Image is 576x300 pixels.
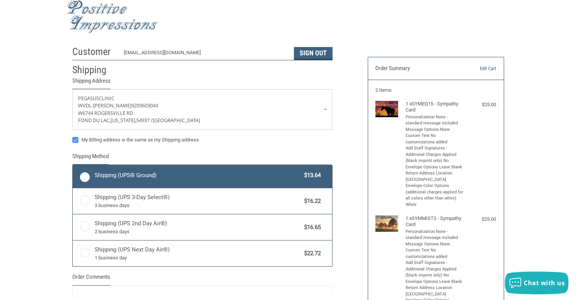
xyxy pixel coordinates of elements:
li: Message Options None [406,241,464,248]
div: $25.00 [466,101,496,108]
span: [GEOGRAPHIC_DATA] [153,117,200,124]
li: Message Options None [406,127,464,133]
legend: Order Comments [72,273,110,285]
div: [EMAIL_ADDRESS][DOMAIN_NAME] [124,49,286,60]
label: My Billing address is the same as my Shipping address [72,137,332,143]
span: 3 business days [95,202,301,209]
h3: Order Summary [375,65,457,72]
span: W6744 Rogersville Rd [78,110,133,116]
h3: 2 Items [375,87,496,93]
span: WVDL-[PERSON_NAME] [78,102,131,109]
span: Shipping (UPS® Ground) [95,171,301,180]
span: $22.72 [301,249,321,258]
span: Clinic [99,95,114,102]
a: Edit Cart [457,65,496,72]
a: Enter or select a different address [73,90,332,130]
legend: Shipping Address [72,77,111,89]
li: Add Staff Signatures - Additional Charges Applied (black imprint only) No [406,260,464,279]
h4: 1 x SYMMIST2 - Sympathy Card [406,215,464,228]
span: 2 business days [95,228,301,236]
span: $13.64 [301,171,321,180]
li: Envelope Color Options (additional charges applied for all colors other than white) White [406,183,464,208]
span: 1 business day [95,254,301,262]
h2: Shipping [72,64,117,76]
h4: 1 x SYMEQ15 - Sympathy Card [406,101,464,113]
li: Custom Text No customizations added [406,247,464,260]
li: Envelope Options Leave Blank [406,164,464,171]
span: Fond Du Lac, [78,117,111,124]
span: $16.22 [301,197,321,206]
span: Chat with us [524,279,565,287]
span: Shipping (UPS 2nd Day Air®) [95,219,301,235]
li: Return Address Location [GEOGRAPHIC_DATA] [406,170,464,183]
li: Custom Text No customizations added [406,133,464,145]
button: Chat with us [505,272,568,294]
legend: Shipping Method [72,152,109,165]
li: Personalization None - standard message included [406,229,464,241]
li: Add Staff Signatures - Additional Charges Applied (black imprint only) No [406,145,464,164]
span: 9209603044 [131,102,158,109]
span: 54937 / [136,117,153,124]
h2: Customer [72,46,117,58]
span: Pegasus [78,95,99,102]
li: Personalization None - standard message included [406,114,464,127]
div: $25.00 [466,215,496,223]
span: Shipping (UPS Next Day Air®) [95,245,301,261]
button: Sign Out [294,47,332,60]
li: Envelope Options Leave Blank [406,279,464,285]
li: Return Address Location [GEOGRAPHIC_DATA] [406,285,464,297]
span: $16.65 [301,223,321,232]
span: [US_STATE], [111,117,136,124]
span: Shipping (UPS 3-Day Select®) [95,193,301,209]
